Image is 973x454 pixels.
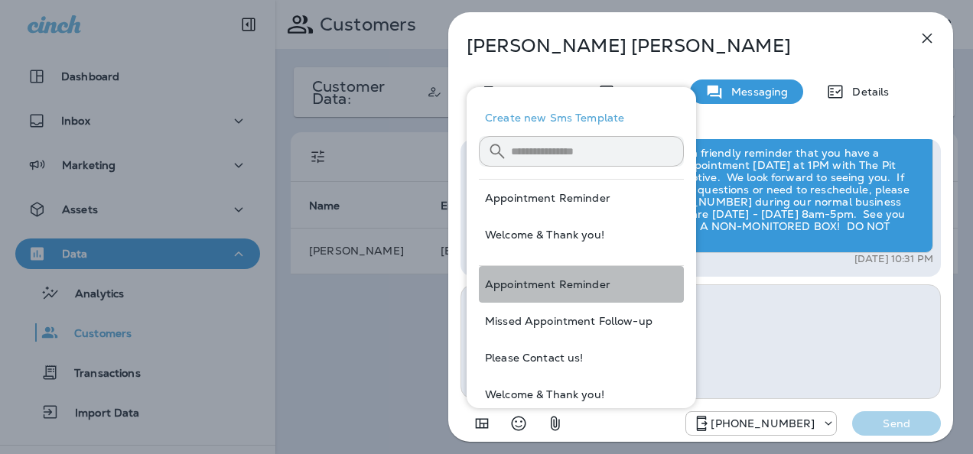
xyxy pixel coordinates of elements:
[607,114,933,253] div: [PERSON_NAME], Hello, this is a friendly reminder that you have a scheduled appointment [DATE] at...
[844,86,889,98] p: Details
[479,303,684,339] button: Missed Appointment Follow-up
[711,417,815,430] p: [PHONE_NUMBER]
[503,408,534,439] button: Select an emoji
[854,253,933,265] p: [DATE] 10:31 PM
[479,99,684,136] button: Create new Sms Template
[686,414,836,433] div: +1 (503) 427-9272
[479,216,684,253] button: Welcome & Thank you!
[479,339,684,376] button: Please Contact us!
[479,376,684,413] button: Welcome & Thank you!
[479,266,684,303] button: Appointment Reminder
[467,408,497,439] button: Add in a premade template
[724,86,788,98] p: Messaging
[467,35,884,57] p: [PERSON_NAME] [PERSON_NAME]
[479,180,684,216] button: Appointment Reminder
